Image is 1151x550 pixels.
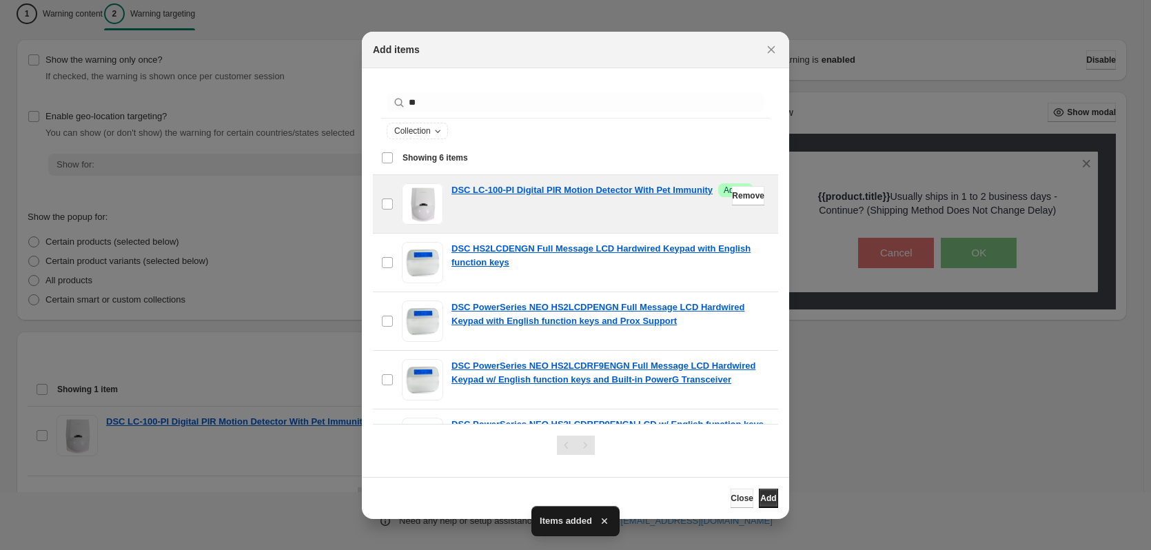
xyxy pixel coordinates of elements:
[724,185,748,196] span: Added
[557,436,595,455] nav: Pagination
[732,186,764,205] button: Remove
[451,301,770,328] a: DSC PowerSeries NEO HS2LCDPENGN Full Message LCD Hardwired Keypad with English function keys and ...
[451,359,770,387] a: DSC PowerSeries NEO HS2LCDRF9ENGN Full Message LCD Hardwired Keypad w/ English function keys and ...
[451,418,770,445] a: DSC PowerSeries NEO HS2LCDRFP9ENGN LCD w/ English function keys, Built-in PowerG Transceiver and ...
[451,183,713,197] a: DSC LC-100-PI Digital PIR Motion Detector With Pet Immunity
[760,493,776,504] span: Add
[387,123,447,139] button: Collection
[759,489,778,508] button: Add
[402,359,443,400] img: DSC PowerSeries NEO HS2LCDRF9ENGN Full Message LCD Hardwired Keypad w/ English function keys and ...
[732,190,764,201] span: Remove
[402,183,443,225] img: DSC LC-100-PI Digital PIR Motion Detector With Pet Immunity
[731,489,753,508] button: Close
[402,242,443,283] img: DSC HS2LCDENGN Full Message LCD Hardwired Keypad with English function keys
[394,125,431,136] span: Collection
[731,493,753,504] span: Close
[402,418,443,459] img: DSC PowerSeries NEO HS2LCDRFP9ENGN LCD w/ English function keys, Built-in PowerG Transceiver and ...
[373,43,420,57] h2: Add items
[540,514,592,528] span: Items added
[762,40,781,59] button: Close
[402,301,443,342] img: DSC PowerSeries NEO HS2LCDPENGN Full Message LCD Hardwired Keypad with English function keys and ...
[451,242,770,269] a: DSC HS2LCDENGN Full Message LCD Hardwired Keypad with English function keys
[403,152,468,163] span: Showing 6 items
